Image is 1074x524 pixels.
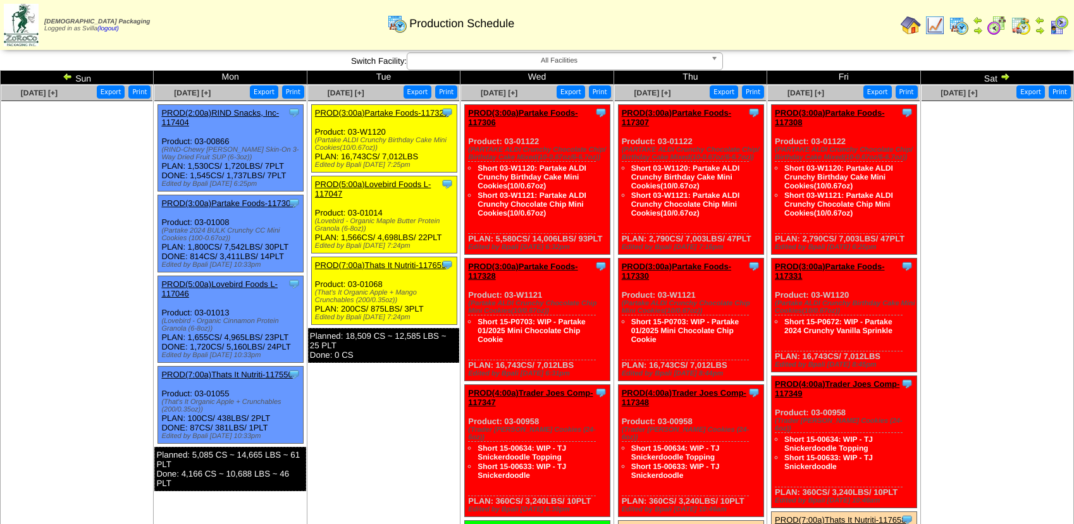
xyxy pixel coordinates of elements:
div: Edited by Bpali [DATE] 6:25pm [775,243,917,251]
div: Product: 03-01122 PLAN: 2,790CS / 7,003LBS / 47PLT [618,105,763,255]
a: Short 15-00634: WIP - TJ Snickerdoodle Topping [478,444,566,461]
a: PROD(7:00a)Thats It Nutriti-117550 [161,370,292,379]
a: [DATE] [+] [328,88,364,97]
span: [DATE] [+] [481,88,517,97]
button: Export [250,85,278,99]
a: [DATE] [+] [941,88,977,97]
button: Print [742,85,764,99]
button: Export [710,85,738,99]
td: Tue [307,71,460,85]
a: PROD(4:00a)Trader Joes Comp-117349 [775,379,899,398]
span: [DATE] [+] [21,88,58,97]
a: Short 15-00633: WIP - TJ Snickerdoodle [784,453,873,471]
div: Product: 03-01014 PLAN: 1,566CS / 4,698LBS / 22PLT [311,176,457,253]
div: (Partake ALDI Crunchy Birthday Cake Mini Cookies(10/0.67oz)) [315,137,457,152]
a: Short 15-00634: WIP - TJ Snickerdoodle Topping [631,444,720,461]
img: arrowleft.gif [63,71,73,82]
div: (Partake ALDI Crunchy Chocolate Chip Mini Cookies(10/0.67oz)) [622,300,763,315]
img: Tooltip [748,260,760,272]
img: arrowleft.gif [973,15,983,25]
button: Export [1016,85,1045,99]
a: PROD(4:00a)Trader Joes Comp-117347 [468,388,593,407]
img: Tooltip [288,277,300,290]
img: Tooltip [441,178,454,190]
img: line_graph.gif [925,15,945,35]
div: (Lovebird - Organic Maple Butter Protein Granola (6-8oz)) [315,217,457,233]
button: Export [97,85,125,99]
div: (Trader [PERSON_NAME] Cookies (24-6oz)) [468,426,610,441]
a: PROD(5:00a)Lovebird Foods L-117047 [315,180,431,198]
button: Print [1049,85,1071,99]
img: calendarblend.gif [987,15,1007,35]
button: Print [128,85,151,99]
div: (Partake ALDI Crunchy Chocolate Chip Mini Cookies(10/0.67oz)) [468,300,610,315]
div: Edited by Bpali [DATE] 7:24pm [315,242,457,250]
a: Short 03-W1121: Partake ALDI Crunchy Chocolate Chip Mini Cookies(10/0.67oz) [478,191,586,217]
div: Product: 03-01055 PLAN: 100CS / 438LBS / 2PLT DONE: 87CS / 381LBS / 1PLT [158,367,304,444]
img: Tooltip [441,106,454,119]
div: Product: 03-W1121 PLAN: 16,743CS / 7,012LBS [465,259,610,381]
div: Edited by Bpali [DATE] 10:46am [775,497,917,504]
td: Mon [154,71,307,85]
img: Tooltip [288,106,300,119]
div: Product: 03-01122 PLAN: 2,790CS / 7,003LBS / 47PLT [772,105,917,255]
div: Edited by Bpali [DATE] 7:25pm [315,161,457,169]
td: Sun [1,71,154,85]
div: Planned: 18,509 CS ~ 12,585 LBS ~ 25 PLT Done: 0 CS [308,328,459,363]
span: Production Schedule [409,17,514,30]
div: (Partake ALDI Crunchy Birthday Cake Mini Cookies(10/0.67oz)) [775,300,917,315]
a: Short 15-00634: WIP - TJ Snickerdoodle Topping [784,435,873,453]
div: Edited by Bpali [DATE] 10:33pm [161,261,303,269]
a: PROD(4:00a)Trader Joes Comp-117348 [622,388,746,407]
a: PROD(3:00a)Partake Foods-117308 [775,108,884,127]
div: (Partake 2024 BULK Crunchy CC Mini Cookies (100-0.67oz)) [161,227,303,242]
img: Tooltip [748,386,760,399]
img: arrowright.gif [973,25,983,35]
a: PROD(3:00a)Partake Foods-117331 [775,262,884,281]
div: Product: 03-00958 PLAN: 360CS / 3,240LBS / 10PLT [772,376,917,508]
button: Export [404,85,432,99]
img: Tooltip [748,106,760,119]
div: Edited by Bpali [DATE] 10:33pm [161,351,303,359]
img: Tooltip [901,106,913,119]
div: Product: 03-00958 PLAN: 360CS / 3,240LBS / 10PLT [465,385,610,517]
a: PROD(3:00a)Partake Foods-117307 [622,108,731,127]
div: Product: 03-01013 PLAN: 1,655CS / 4,965LBS / 23PLT DONE: 1,720CS / 5,160LBS / 24PLT [158,276,304,363]
img: Tooltip [441,259,454,271]
div: (Lovebird - Organic Cinnamon Protein Granola (6-8oz)) [161,317,303,332]
img: calendarprod.gif [387,13,407,34]
div: Product: 03-00866 PLAN: 1,530CS / 1,720LBS / 7PLT DONE: 1,545CS / 1,737LBS / 7PLT [158,105,304,192]
div: Planned: 5,085 CS ~ 14,665 LBS ~ 61 PLT Done: 4,166 CS ~ 10,688 LBS ~ 46 PLT [154,447,306,491]
img: arrowleft.gif [1035,15,1045,25]
span: [DEMOGRAPHIC_DATA] Packaging [44,18,150,25]
a: PROD(3:00a)Partake Foods-117330 [622,262,731,281]
div: (Trader [PERSON_NAME] Cookies (24-6oz)) [775,417,917,432]
td: Thu [614,71,767,85]
span: Logged in as Svilla [44,18,150,32]
img: calendarinout.gif [1011,15,1031,35]
img: Tooltip [901,260,913,272]
div: Edited by Bpali [DATE] 6:32pm [468,243,610,251]
button: Print [435,85,457,99]
img: calendarprod.gif [949,15,969,35]
img: Tooltip [595,106,607,119]
button: Print [282,85,304,99]
a: [DATE] [+] [787,88,824,97]
a: Short 15-00633: WIP - TJ Snickerdoodle [631,462,720,480]
button: Export [863,85,892,99]
span: All Facilities [412,53,706,68]
td: Wed [460,71,614,85]
a: PROD(5:00a)Lovebird Foods L-117046 [161,279,278,298]
td: Sat [920,71,1073,85]
div: Edited by Bpali [DATE] 6:31pm [468,370,610,377]
img: Tooltip [595,260,607,272]
a: [DATE] [+] [174,88,211,97]
a: Short 15-00633: WIP - TJ Snickerdoodle [478,462,566,480]
a: Short 03-W1120: Partake ALDI Crunchy Birthday Cake Mini Cookies(10/0.67oz) [631,164,740,190]
div: Edited by Bpali [DATE] 10:46am [622,506,763,513]
a: PROD(3:00a)Partake Foods-117304 [161,198,295,208]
